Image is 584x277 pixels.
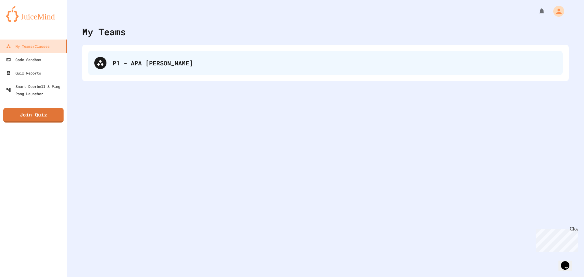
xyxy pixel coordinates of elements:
div: Chat with us now!Close [2,2,42,39]
div: My Notifications [527,6,547,16]
div: P1 - APA [PERSON_NAME] [88,51,563,75]
div: Code Sandbox [6,56,41,63]
div: My Account [547,4,566,18]
div: P1 - APA [PERSON_NAME] [113,58,557,68]
div: My Teams/Classes [6,43,50,50]
div: Smart Doorbell & Ping Pong Launcher [6,83,64,97]
iframe: chat widget [534,226,578,252]
div: Quiz Reports [6,69,41,77]
div: My Teams [82,25,126,39]
iframe: chat widget [558,253,578,271]
img: logo-orange.svg [6,6,61,22]
a: Join Quiz [3,108,64,123]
